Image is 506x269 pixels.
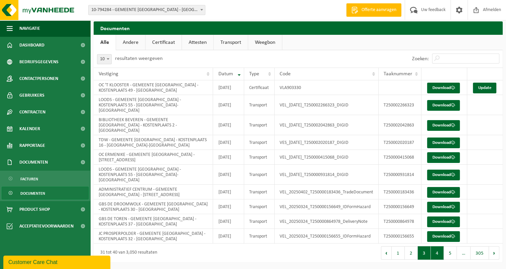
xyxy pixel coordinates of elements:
[244,185,275,199] td: Transport
[379,165,422,185] td: T250000931814
[94,185,213,199] td: ADMINISTRATIEF CENTRUM - GEMEENTE [GEOGRAPHIC_DATA] - [STREET_ADDRESS]
[19,154,48,171] span: Documenten
[182,35,213,50] a: Attesten
[244,165,275,185] td: Transport
[94,35,116,50] a: Alle
[19,137,45,154] span: Rapportage
[379,135,422,150] td: T250002020187
[244,95,275,115] td: Transport
[473,83,496,93] a: Update
[275,214,379,229] td: VEL_20250324_T250000864978_DeliveryNote
[19,120,40,137] span: Kalender
[427,83,460,93] a: Download
[379,185,422,199] td: T250000183436
[97,54,112,64] span: 10
[379,150,422,165] td: T250000415068
[275,185,379,199] td: VEL_20250402_T250000183436_TradeDocument
[346,3,401,17] a: Offerte aanvragen
[94,229,213,244] td: JC PROSPERPOLDER - GEMEENTE [GEOGRAPHIC_DATA] - KOSTENPLAATS 32 - [GEOGRAPHIC_DATA]
[412,56,429,62] label: Zoeken:
[379,214,422,229] td: T250000864978
[384,71,412,77] span: Taaknummer
[444,246,457,260] button: 5
[249,71,259,77] span: Type
[94,115,213,135] td: BIBLIOTHEEK BEVEREN - GEMEENTE [GEOGRAPHIC_DATA] - KOSTENPLAATS 2 - [GEOGRAPHIC_DATA]
[19,218,74,235] span: Acceptatievoorwaarden
[427,231,460,242] a: Download
[427,100,460,111] a: Download
[379,229,422,244] td: T250000156655
[213,185,244,199] td: [DATE]
[97,55,111,64] span: 10
[392,246,405,260] button: 1
[94,165,213,185] td: LOODS - GEMEENTE [GEOGRAPHIC_DATA] - KOSTENPLAATS 55 - [GEOGRAPHIC_DATA]-[GEOGRAPHIC_DATA]
[275,199,379,214] td: VEL_20250324_T250000156649_IDFormHazard
[275,165,379,185] td: VEL_[DATE]_T250000931814_DIGID
[244,80,275,95] td: Certificaat
[145,35,182,50] a: Certificaat
[213,199,244,214] td: [DATE]
[275,229,379,244] td: VEL_20250324_T250000156655_IDFormHazard
[94,95,213,115] td: LOODS - GEMEENTE [GEOGRAPHIC_DATA] - KOSTENPLAATS 55 - [GEOGRAPHIC_DATA]-[GEOGRAPHIC_DATA]
[244,135,275,150] td: Transport
[275,115,379,135] td: VEL_[DATE]_T250002042863_DIGID
[213,95,244,115] td: [DATE]
[213,80,244,95] td: [DATE]
[405,246,418,260] button: 2
[244,214,275,229] td: Transport
[360,7,398,13] span: Offerte aanvragen
[116,35,145,50] a: Andere
[244,150,275,165] td: Transport
[94,135,213,150] td: TDW - GEMEENTE [GEOGRAPHIC_DATA] - KOSTENPLAATS 16 - [GEOGRAPHIC_DATA]-[GEOGRAPHIC_DATA]
[2,172,89,185] a: Facturen
[97,247,157,259] div: 31 tot 40 van 3,050 resultaten
[94,150,213,165] td: OC ERMENIKE - GEMEENTE [GEOGRAPHIC_DATA] - [STREET_ADDRESS]
[427,152,460,163] a: Download
[94,80,213,95] td: OC 'T KLOOSTER - GEMEENTE [GEOGRAPHIC_DATA] - KOSTENPLAATS 49 - [GEOGRAPHIC_DATA]
[275,135,379,150] td: VES_[DATE]_T250002020187_DIGID
[20,187,45,200] span: Documenten
[381,246,392,260] button: Previous
[19,54,59,70] span: Bedrijfsgegevens
[213,229,244,244] td: [DATE]
[244,229,275,244] td: Transport
[19,70,58,87] span: Contactpersonen
[489,246,499,260] button: Next
[218,71,233,77] span: Datum
[427,216,460,227] a: Download
[244,115,275,135] td: Transport
[19,37,44,54] span: Dashboard
[427,202,460,212] a: Download
[213,150,244,165] td: [DATE]
[244,199,275,214] td: Transport
[379,199,422,214] td: T250000156649
[94,21,503,34] h2: Documenten
[115,56,163,61] label: resultaten weergeven
[379,115,422,135] td: T250002042863
[275,150,379,165] td: VEL_[DATE]_T250000415068_DIGID
[213,165,244,185] td: [DATE]
[248,35,282,50] a: Weegbon
[427,187,460,198] a: Download
[280,71,291,77] span: Code
[418,246,431,260] button: 3
[94,199,213,214] td: GBS DE DROOMWOLK - GEMEENTE [GEOGRAPHIC_DATA] - KOSTENPLAATS 30 - [GEOGRAPHIC_DATA]
[427,170,460,180] a: Download
[88,5,205,15] span: 10-794284 - GEMEENTE BEVEREN - BEVEREN-WAAS
[19,201,50,218] span: Product Shop
[2,187,89,199] a: Documenten
[471,246,489,260] button: 305
[275,95,379,115] td: VEL_[DATE]_T250002266323_DIGID
[379,95,422,115] td: T250002266323
[19,20,40,37] span: Navigatie
[20,173,38,185] span: Facturen
[3,254,112,269] iframe: chat widget
[431,246,444,260] button: 4
[19,87,44,104] span: Gebruikers
[427,120,460,131] a: Download
[213,115,244,135] td: [DATE]
[457,246,471,260] span: …
[213,214,244,229] td: [DATE]
[213,135,244,150] td: [DATE]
